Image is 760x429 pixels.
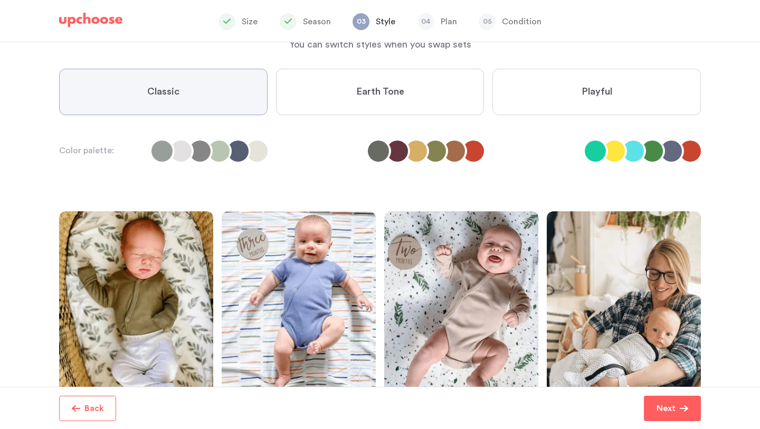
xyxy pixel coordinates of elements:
[59,396,116,421] button: Back
[479,13,496,30] span: 05
[356,86,404,98] span: Earth Tone
[289,40,471,49] span: You can switch styles when you swap sets
[59,13,122,32] a: UpChoose
[502,15,541,28] p: Condition
[242,15,258,28] p: Size
[303,15,331,28] p: Season
[441,15,457,28] p: Plan
[417,13,434,30] span: 04
[582,86,612,98] span: Playful
[657,402,676,415] p: Next
[353,13,369,30] span: 03
[59,13,122,27] img: UpChoose
[376,15,395,28] p: Style
[84,402,104,415] p: Back
[644,396,701,421] button: Next
[147,86,179,98] span: Classic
